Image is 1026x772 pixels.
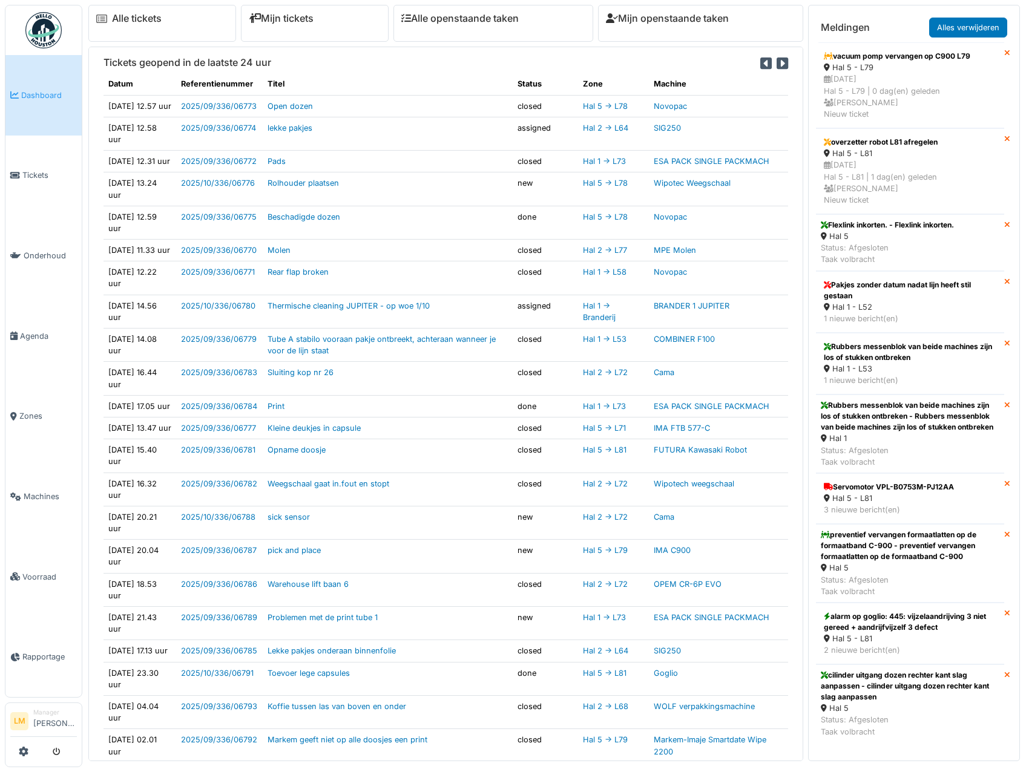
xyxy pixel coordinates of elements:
[583,301,616,322] a: Hal 1 -> Branderij
[22,651,77,662] span: Rapportage
[578,73,648,95] th: Zone
[513,662,578,695] td: done
[104,57,271,68] h6: Tickets geopend in de laatste 24 uur
[824,644,996,656] div: 2 nieuwe bericht(en)
[10,708,77,737] a: LM Manager[PERSON_NAME]
[104,172,176,206] td: [DATE] 13.24 uur
[821,574,999,597] div: Status: Afgesloten Taak volbracht
[513,362,578,395] td: closed
[583,212,628,221] a: Hal 5 -> L78
[104,607,176,640] td: [DATE] 21.43 uur
[181,546,257,555] a: 2025/09/336/06787
[181,735,257,744] a: 2025/09/336/06792
[513,295,578,328] td: assigned
[112,13,162,24] a: Alle tickets
[33,708,77,717] div: Manager
[24,491,77,502] span: Machines
[268,646,396,655] a: Lekke pakjes onderaan binnenfolie
[5,215,82,296] a: Onderhoud
[513,573,578,606] td: closed
[104,95,176,117] td: [DATE] 12.57 uur
[181,479,257,488] a: 2025/09/336/06782
[583,735,628,744] a: Hal 5 -> L79
[654,246,696,255] a: MPE Molen
[824,504,996,515] div: 3 nieuwe bericht(en)
[181,123,256,132] a: 2025/09/336/06774
[268,178,339,188] a: Rolhouder plaatsen
[654,646,681,655] a: SIG250
[821,242,954,265] div: Status: Afgesloten Taak volbracht
[821,702,999,714] div: Hal 5
[654,424,710,433] a: IMA FTB 577-C
[513,417,578,439] td: closed
[104,295,176,328] td: [DATE] 14.56 uur
[263,73,513,95] th: Titel
[181,512,255,522] a: 2025/10/336/06788
[583,546,628,555] a: Hal 5 -> L79
[654,479,734,488] a: Wipotech weegschaal
[824,341,996,363] div: Rubbers messenblok van beide machines zijn los of stukken ontbreken
[654,157,769,166] a: ESA PACK SINGLE PACKMACH
[181,246,257,255] a: 2025/09/336/06770
[19,410,77,422] span: Zones
[583,178,628,188] a: Hal 5 -> L78
[104,540,176,573] td: [DATE] 20.04 uur
[583,424,626,433] a: Hal 5 -> L71
[513,540,578,573] td: new
[583,402,626,411] a: Hal 1 -> L73
[654,368,674,377] a: Cama
[824,313,996,324] div: 1 nieuwe bericht(en)
[654,212,687,221] a: Novopac
[104,151,176,172] td: [DATE] 12.31 uur
[824,159,996,206] div: [DATE] Hal 5 - L81 | 1 dag(en) geleden [PERSON_NAME] Nieuw ticket
[816,524,1004,603] a: preventief vervangen formaatlatten op de formaatband C-900 - preventief vervangen formaatlatten o...
[654,702,755,711] a: WOLF verpakkingsmachine
[824,280,996,301] div: Pakjes zonder datum nadat lijn heeft stil gestaan
[824,137,996,148] div: overzetter robot L81 afregelen
[816,664,1004,743] a: cilinder uitgang dozen rechter kant slag aanpassen - cilinder uitgang dozen rechter kant slag aan...
[104,417,176,439] td: [DATE] 13.47 uur
[181,157,257,166] a: 2025/09/336/06772
[268,546,321,555] a: pick and place
[824,51,996,62] div: vacuum pomp vervangen op C900 L79
[821,400,999,433] div: Rubbers messenblok van beide machines zijn los of stukken ontbreken - Rubbers messenblok van beid...
[268,123,312,132] a: lekke pakjes
[22,169,77,181] span: Tickets
[654,301,729,310] a: BRANDER 1 JUPITER
[824,633,996,644] div: Hal 5 - L81
[104,473,176,506] td: [DATE] 16.32 uur
[654,335,715,344] a: COMBINER F100
[104,117,176,150] td: [DATE] 12.58 uur
[649,73,788,95] th: Machine
[513,329,578,362] td: closed
[816,214,1004,271] a: Flexlink inkorten. - Flexlink inkorten. Hal 5 Status: AfgeslotenTaak volbracht
[5,456,82,537] a: Machines
[654,267,687,276] a: Novopac
[268,735,427,744] a: Markem geeft niet op alle doosjes een print
[181,102,257,111] a: 2025/09/336/06773
[181,613,257,622] a: 2025/09/336/06789
[654,123,681,132] a: SIG250
[513,473,578,506] td: closed
[513,695,578,728] td: closed
[583,246,627,255] a: Hal 2 -> L77
[513,206,578,239] td: done
[513,640,578,662] td: closed
[181,402,257,411] a: 2025/09/336/06784
[104,206,176,239] td: [DATE] 12.59 uur
[181,702,257,711] a: 2025/09/336/06793
[821,220,954,231] div: Flexlink inkorten. - Flexlink inkorten.
[513,151,578,172] td: closed
[268,512,310,522] a: sick sensor
[104,240,176,261] td: [DATE] 11.33 uur
[268,669,350,678] a: Toevoer lege capsules
[821,231,954,242] div: Hal 5
[181,301,255,310] a: 2025/10/336/06780
[583,669,626,678] a: Hal 5 -> L81
[25,12,62,48] img: Badge_color-CXgf-gQk.svg
[824,301,996,313] div: Hal 1 - L52
[181,445,255,454] a: 2025/09/336/06781
[513,95,578,117] td: closed
[606,13,729,24] a: Mijn openstaande taken
[268,335,496,355] a: Tube A stabilo vooraan pakje ontbreekt, achteraan wanneer je voor de lijn staat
